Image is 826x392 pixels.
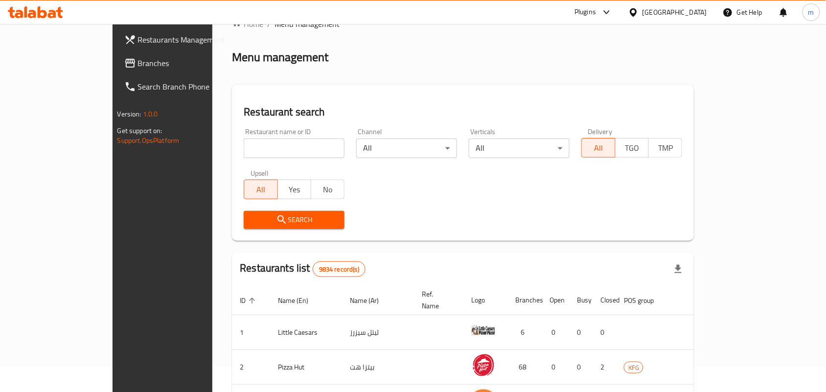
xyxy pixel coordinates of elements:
a: Branches [116,51,251,75]
td: 0 [569,350,593,385]
a: Support.OpsPlatform [117,134,180,147]
td: 68 [507,350,542,385]
td: بيتزا هت [342,350,414,385]
td: 0 [542,315,569,350]
input: Search for restaurant name or ID.. [244,138,344,158]
span: Branches [138,57,243,69]
div: [GEOGRAPHIC_DATA] [642,7,707,18]
th: Closed [593,285,616,315]
span: No [315,183,341,197]
span: 1.0.0 [143,108,158,120]
button: No [311,180,344,199]
li: / [267,18,271,30]
span: 9834 record(s) [313,265,365,274]
span: Name (Ar) [350,295,391,306]
button: All [244,180,277,199]
button: Search [244,211,344,229]
td: 2 [232,350,270,385]
label: Delivery [588,128,613,135]
h2: Menu management [232,49,328,65]
span: Yes [282,183,307,197]
span: Version: [117,108,141,120]
h2: Restaurants list [240,261,366,277]
h2: Restaurant search [244,105,682,119]
span: All [586,141,611,155]
span: All [248,183,274,197]
button: Yes [277,180,311,199]
div: All [356,138,457,158]
th: Open [542,285,569,315]
span: Restaurants Management [138,34,243,46]
a: Search Branch Phone [116,75,251,98]
span: TMP [653,141,678,155]
span: Get support on: [117,124,162,137]
img: Pizza Hut [471,353,496,377]
th: Logo [463,285,507,315]
td: Pizza Hut [270,350,342,385]
span: ID [240,295,258,306]
span: KFG [624,362,643,373]
td: Little Caesars [270,315,342,350]
label: Upsell [251,170,269,177]
span: m [808,7,814,18]
td: ليتل سيزرز [342,315,414,350]
button: TGO [615,138,649,158]
span: TGO [619,141,645,155]
th: Busy [569,285,593,315]
span: Ref. Name [422,288,452,312]
a: Restaurants Management [116,28,251,51]
td: 1 [232,315,270,350]
div: Total records count [313,261,366,277]
span: Search Branch Phone [138,81,243,92]
div: Export file [666,257,690,281]
span: Menu management [275,18,340,30]
td: 6 [507,315,542,350]
button: All [581,138,615,158]
td: 0 [593,315,616,350]
span: Name (En) [278,295,321,306]
th: Branches [507,285,542,315]
div: Plugins [574,6,596,18]
td: 0 [569,315,593,350]
div: All [469,138,570,158]
img: Little Caesars [471,318,496,343]
span: POS group [624,295,666,306]
td: 2 [593,350,616,385]
span: Search [252,214,337,226]
td: 0 [542,350,569,385]
button: TMP [648,138,682,158]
